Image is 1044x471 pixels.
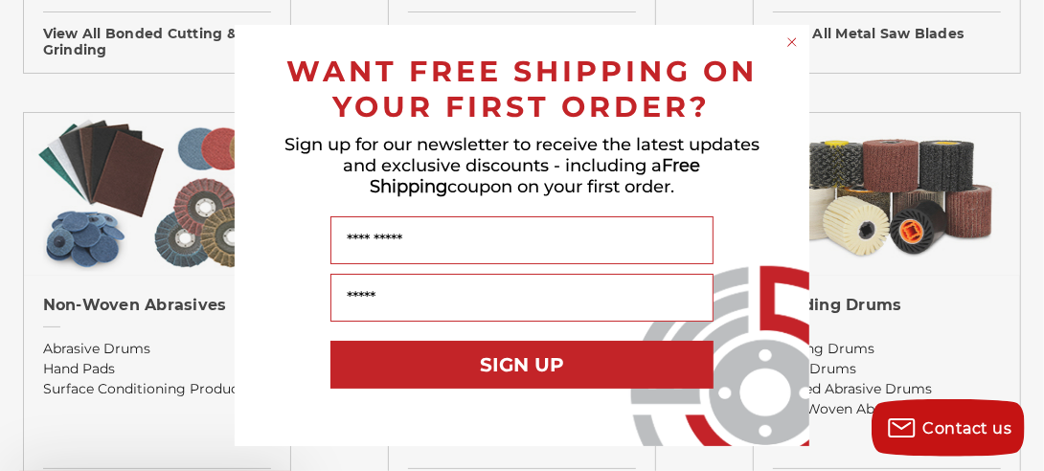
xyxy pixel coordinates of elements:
[286,54,758,124] span: WANT FREE SHIPPING ON YOUR FIRST ORDER?
[872,399,1025,457] button: Contact us
[370,155,701,197] span: Free Shipping
[783,33,802,52] button: Close dialog
[923,419,1012,437] span: Contact us
[330,341,714,389] button: SIGN UP
[284,134,760,197] span: Sign up for our newsletter to receive the latest updates and exclusive discounts - including a co...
